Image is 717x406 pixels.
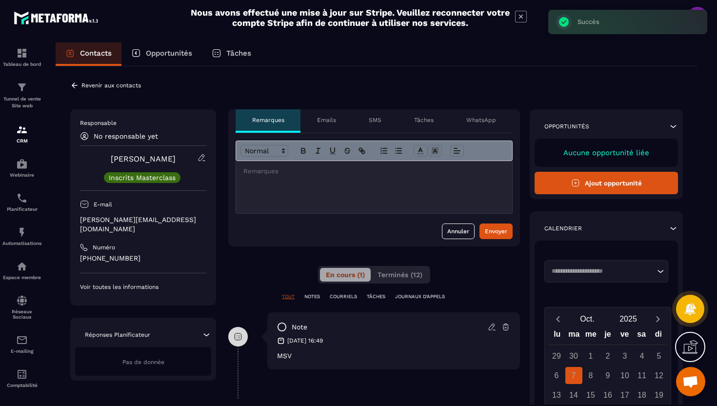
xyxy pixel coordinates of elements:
div: 17 [617,386,634,404]
a: automationsautomationsAutomatisations [2,219,41,253]
img: formation [16,124,28,136]
div: 2 [599,347,617,365]
p: Calendrier [544,224,582,232]
p: Tunnel de vente Site web [2,96,41,109]
p: TÂCHES [367,293,385,300]
div: ve [616,327,633,345]
p: Voir toutes les informations [80,283,206,291]
div: 16 [599,386,617,404]
button: Envoyer [479,223,513,239]
div: ma [566,327,583,345]
div: Search for option [544,260,668,283]
p: E-mailing [2,348,41,354]
img: automations [16,158,28,170]
button: Previous month [549,312,567,325]
div: 10 [617,367,634,384]
p: [DATE] 16:49 [287,337,323,345]
p: MSV [277,352,510,360]
p: WhatsApp [466,116,496,124]
p: Réseaux Sociaux [2,309,41,320]
img: scheduler [16,192,28,204]
button: Annuler [442,223,475,239]
a: formationformationCRM [2,117,41,151]
button: Open months overlay [567,310,608,327]
img: email [16,334,28,346]
img: formation [16,47,28,59]
button: Open years overlay [608,310,649,327]
a: automationsautomationsWebinaire [2,151,41,185]
a: schedulerschedulerPlanificateur [2,185,41,219]
p: Espace membre [2,275,41,280]
p: Emails [317,116,336,124]
p: [PERSON_NAME][EMAIL_ADDRESS][DOMAIN_NAME] [80,215,206,234]
p: Numéro [93,244,115,251]
p: CRM [2,138,41,143]
p: Contacts [80,49,112,58]
input: Search for option [548,266,655,276]
div: je [599,327,617,345]
p: Planificateur [2,206,41,212]
p: note [292,323,307,332]
div: 30 [565,347,582,365]
h2: Nous avons effectué une mise à jour sur Stripe. Veuillez reconnecter votre compte Stripe afin de ... [190,7,510,28]
span: En cours (1) [326,271,365,279]
button: Terminés (12) [372,268,428,282]
div: 7 [565,367,582,384]
a: social-networksocial-networkRéseaux Sociaux [2,287,41,327]
div: 1 [582,347,599,365]
p: NOTES [304,293,320,300]
p: SMS [369,116,381,124]
img: logo [14,9,101,27]
p: COURRIELS [330,293,357,300]
div: 6 [548,367,565,384]
p: Remarques [252,116,284,124]
a: formationformationTableau de bord [2,40,41,74]
a: accountantaccountantComptabilité [2,361,41,395]
div: me [582,327,599,345]
p: No responsable yet [94,132,158,140]
img: automations [16,226,28,238]
a: Tâches [202,42,261,66]
div: 8 [582,367,599,384]
img: social-network [16,295,28,306]
button: En cours (1) [320,268,371,282]
div: 11 [634,367,651,384]
a: formationformationTunnel de vente Site web [2,74,41,117]
span: Pas de donnée [122,359,164,365]
div: 18 [634,386,651,404]
p: Réponses Planificateur [85,331,150,339]
img: automations [16,261,28,272]
div: 4 [634,347,651,365]
div: Ouvrir le chat [676,367,705,396]
div: 9 [599,367,617,384]
p: Tâches [226,49,251,58]
p: Opportunités [146,49,192,58]
p: JOURNAUX D'APPELS [395,293,445,300]
a: Opportunités [121,42,202,66]
div: 3 [617,347,634,365]
p: Tâches [414,116,434,124]
p: Comptabilité [2,383,41,388]
a: [PERSON_NAME] [111,154,176,163]
p: Automatisations [2,241,41,246]
button: Next month [649,312,667,325]
p: Responsable [80,119,206,127]
a: automationsautomationsEspace membre [2,253,41,287]
div: sa [633,327,650,345]
p: Aucune opportunité liée [544,148,668,157]
a: Contacts [56,42,121,66]
div: 13 [548,386,565,404]
p: Opportunités [544,122,589,130]
div: di [650,327,667,345]
p: TOUT [282,293,295,300]
p: Inscrits Masterclass [109,174,176,181]
div: 15 [582,386,599,404]
p: Webinaire [2,172,41,178]
a: emailemailE-mailing [2,327,41,361]
p: [PHONE_NUMBER] [80,254,206,263]
div: 29 [548,347,565,365]
div: 14 [565,386,582,404]
div: Envoyer [485,226,507,236]
img: accountant [16,368,28,380]
div: lu [549,327,566,345]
